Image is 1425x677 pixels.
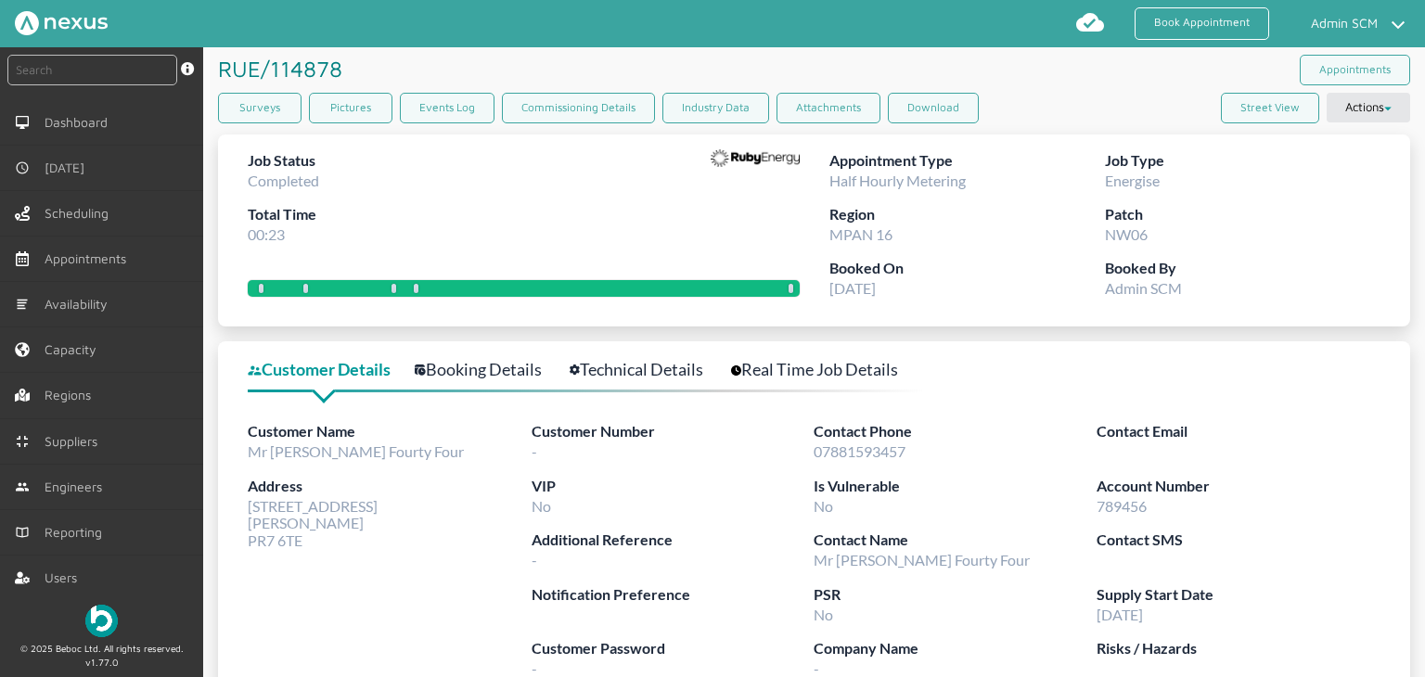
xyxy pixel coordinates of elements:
img: appointments-left-menu.svg [15,251,30,266]
span: MPAN 16 [829,225,892,243]
label: Region [829,203,1105,226]
label: Total Time [248,203,319,226]
a: Customer Details [248,356,411,383]
span: Mr [PERSON_NAME] Fourty Four [248,442,464,460]
label: Account Number [1097,475,1380,498]
a: Events Log [400,93,494,123]
label: Job Type [1105,149,1380,172]
button: Street View [1221,93,1319,123]
span: - [532,659,537,677]
a: Commissioning Details [502,93,655,123]
span: [DATE] [45,160,92,175]
label: Appointment Type [829,149,1105,172]
a: Surveys [218,93,302,123]
label: Is Vulnerable [814,475,1097,498]
img: md-desktop.svg [15,115,30,130]
span: 07881593457 [814,442,905,460]
label: Customer Password [532,637,815,660]
label: VIP [532,475,815,498]
a: Appointments [1300,55,1410,85]
a: Real Time Job Details [731,356,918,383]
a: Attachments [777,93,880,123]
span: Energise [1105,172,1160,189]
label: Contact Phone [814,420,1097,443]
button: Download [888,93,979,123]
span: Users [45,570,84,585]
img: user-left-menu.svg [15,570,30,585]
label: Contact Email [1097,420,1380,443]
label: Address [248,475,531,498]
span: Mr [PERSON_NAME] Fourty Four [814,551,1030,568]
label: Booked By [1105,257,1380,280]
span: Reporting [45,525,109,540]
img: md-list.svg [15,297,30,312]
img: regions.left-menu.svg [15,388,30,402]
a: Booking Details [415,356,562,383]
span: Regions [45,388,98,402]
a: Pictures [309,93,392,123]
span: Appointments [45,251,134,266]
span: Completed [248,172,319,189]
span: Dashboard [45,115,115,130]
img: Beboc Logo [85,605,118,637]
label: Patch [1105,203,1380,226]
span: Availability [45,297,115,312]
a: Book Appointment [1135,7,1269,40]
span: - [532,442,537,460]
label: Contact Name [814,529,1097,552]
img: scheduling-left-menu.svg [15,206,30,221]
span: 789456 [1097,497,1147,515]
span: Engineers [45,479,109,494]
label: Contact SMS [1097,529,1380,552]
span: Half Hourly Metering [829,172,966,189]
h1: RUE/114878 ️️️ [218,47,349,90]
span: No [814,497,833,515]
span: Capacity [45,342,104,357]
img: Supplier Logo [711,149,800,168]
a: Industry Data [662,93,769,123]
label: Customer Name [248,420,531,443]
img: Nexus [15,11,108,35]
span: No [814,606,833,623]
span: NW06 [1105,225,1148,243]
input: Search by: Ref, PostCode, MPAN, MPRN, Account, Customer [7,55,177,85]
span: - [532,551,537,568]
label: PSR [814,583,1097,607]
img: md-time.svg [15,160,30,175]
span: No [532,497,551,515]
span: [STREET_ADDRESS] [PERSON_NAME] PR7 6TE [248,497,378,549]
span: Scheduling [45,206,116,221]
label: Customer Number [532,420,815,443]
span: [DATE] [829,279,876,297]
img: capacity-left-menu.svg [15,342,30,357]
label: Company Name [814,637,1097,660]
label: Notification Preference [532,583,815,607]
span: Admin SCM [1105,279,1182,297]
span: [DATE] [1097,606,1143,623]
label: Booked On [829,257,1105,280]
img: md-people.svg [15,479,30,494]
span: 00:23 [248,225,285,243]
a: Technical Details [570,356,724,383]
img: md-contract.svg [15,434,30,449]
img: md-cloud-done.svg [1075,7,1105,37]
img: md-book.svg [15,525,30,540]
span: - [814,659,819,677]
span: Suppliers [45,434,105,449]
label: Risks / Hazards [1097,637,1380,660]
label: Supply Start Date [1097,583,1380,607]
label: Job Status [248,149,319,172]
label: Additional Reference [532,529,815,552]
button: Actions [1327,93,1410,122]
